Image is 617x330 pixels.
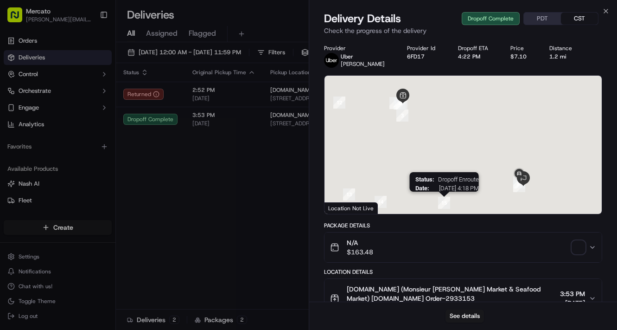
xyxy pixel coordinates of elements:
button: PDT [524,13,561,25]
div: Price [510,45,534,52]
div: 17 [513,176,525,188]
a: 📗Knowledge Base [6,190,75,207]
div: 12 [333,97,345,109]
div: 4:22 PM [458,53,496,60]
a: Powered byPylon [65,216,112,224]
div: Start new chat [32,148,152,157]
span: Dropoff Enroute [438,176,478,183]
span: API Documentation [88,194,149,203]
span: N/A [347,238,373,247]
p: Uber [341,53,385,60]
div: Provider Id [407,45,443,52]
span: Date : [415,185,429,192]
div: 💻 [78,195,86,202]
span: [DATE] [560,298,585,308]
div: Distance [549,45,580,52]
div: 1 [389,97,401,109]
div: 13 [343,188,355,201]
button: 6FD17 [407,53,425,60]
span: [PERSON_NAME] [341,60,385,68]
div: 2 [395,97,407,110]
div: Location Details [324,268,603,276]
span: [DOMAIN_NAME] (Monsieur [PERSON_NAME] Market & Seafood Market) [DOMAIN_NAME] Order-2933153 [347,285,557,303]
div: Package Details [324,222,603,229]
button: Start new chat [158,151,169,162]
div: 4 [394,97,406,110]
a: 💻API Documentation [75,190,153,207]
span: 3:53 PM [560,289,585,298]
img: Nash [9,69,28,87]
img: uber-new-logo.jpeg [324,53,339,68]
button: See details [445,310,484,323]
div: Location Not Live [324,202,378,214]
div: 📗 [9,195,17,202]
div: Dropoff ETA [458,45,496,52]
img: 1736555255976-a54dd68f-1ca7-489b-9aae-adbdc363a1c4 [9,148,26,165]
div: 14 [375,196,387,208]
p: Check the progress of the delivery [324,26,603,35]
span: Knowledge Base [19,194,71,203]
input: Got a question? Start typing here... [24,119,167,129]
button: N/A$163.48 [324,233,602,262]
div: 3 [396,110,408,122]
span: Pylon [92,217,112,224]
span: [DATE] 4:18 PM [433,185,478,192]
div: 15 [438,197,450,209]
button: [DOMAIN_NAME] (Monsieur [PERSON_NAME] Market & Seafood Market) [DOMAIN_NAME] Order-29331533:53 PM... [324,279,602,318]
div: $7.10 [510,53,534,60]
div: We're available if you need us! [32,157,117,165]
span: $163.48 [347,247,373,257]
p: Welcome 👋 [9,97,169,111]
span: Delivery Details [324,11,401,26]
button: CST [561,13,598,25]
span: Status : [415,176,434,183]
div: Provider [324,45,393,52]
div: 1.2 mi [549,53,580,60]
